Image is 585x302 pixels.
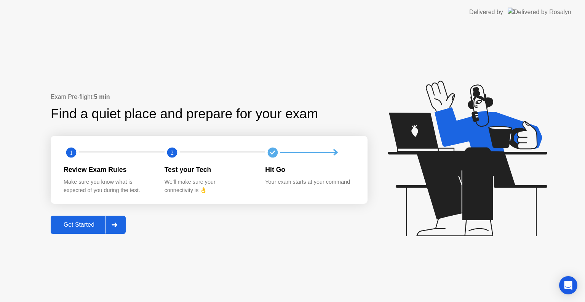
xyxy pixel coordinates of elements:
[94,94,110,100] b: 5 min
[64,165,152,175] div: Review Exam Rules
[64,178,152,194] div: Make sure you know what is expected of you during the test.
[469,8,503,17] div: Delivered by
[165,165,253,175] div: Test your Tech
[265,178,354,186] div: Your exam starts at your command
[51,92,368,102] div: Exam Pre-flight:
[51,104,319,124] div: Find a quiet place and prepare for your exam
[559,276,577,294] div: Open Intercom Messenger
[53,221,105,228] div: Get Started
[171,149,174,156] text: 2
[70,149,73,156] text: 1
[265,165,354,175] div: Hit Go
[508,8,571,16] img: Delivered by Rosalyn
[51,216,126,234] button: Get Started
[165,178,253,194] div: We’ll make sure your connectivity is 👌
